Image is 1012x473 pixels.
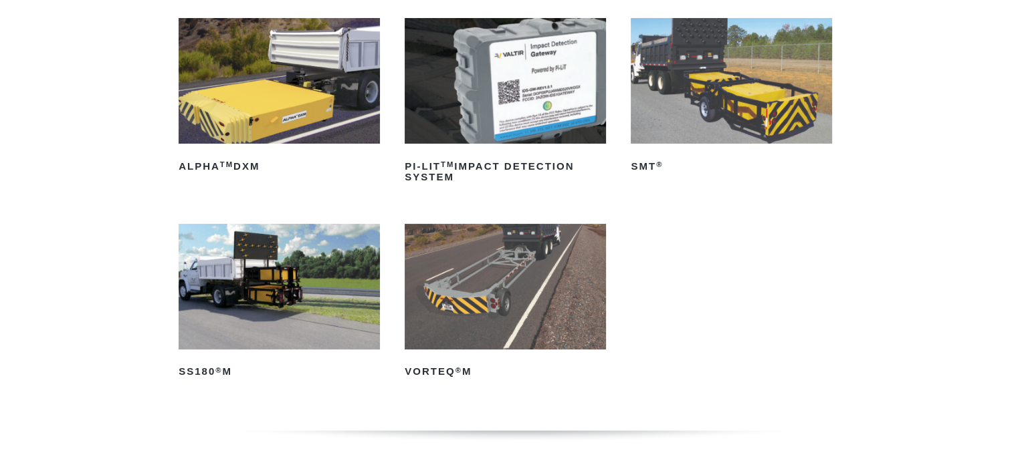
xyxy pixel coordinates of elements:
[405,224,606,383] a: VORTEQ®M
[405,18,606,188] a: PI-LITTMImpact Detection System
[179,361,380,383] h2: SS180 M
[631,156,832,177] h2: SMT
[179,156,380,177] h2: ALPHA DXM
[179,224,380,383] a: SS180®M
[405,156,606,188] h2: PI-LIT Impact Detection System
[220,160,233,168] sup: TM
[215,366,222,374] sup: ®
[405,361,606,383] h2: VORTEQ M
[441,160,454,168] sup: TM
[656,160,663,168] sup: ®
[456,366,462,374] sup: ®
[631,18,832,177] a: SMT®
[179,18,380,177] a: ALPHATMDXM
